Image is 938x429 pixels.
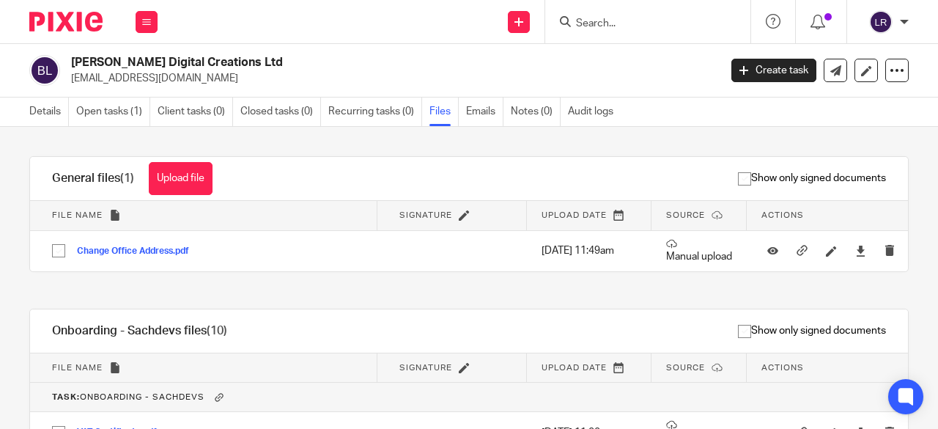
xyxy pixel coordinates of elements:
span: Show only signed documents [738,171,886,186]
img: svg%3E [869,10,893,34]
span: Upload date [542,211,607,219]
button: Upload file [149,162,213,195]
span: Actions [761,364,804,372]
span: Show only signed documents [738,323,886,338]
input: Search [575,18,706,31]
a: Audit logs [568,98,621,126]
img: svg%3E [29,55,60,86]
span: Upload date [542,364,607,372]
a: Notes (0) [511,98,561,126]
p: [DATE] 11:49am [542,243,637,258]
span: File name [52,364,103,372]
input: Select [45,237,73,265]
a: Create task [731,59,816,82]
a: Client tasks (0) [158,98,233,126]
a: Download [855,243,866,258]
h1: Onboarding - Sachdevs files [52,323,227,339]
span: Source [666,211,705,219]
span: Source [666,364,705,372]
a: Open tasks (1) [76,98,150,126]
span: (10) [207,325,227,337]
a: Files [429,98,459,126]
a: Details [29,98,69,126]
h2: [PERSON_NAME] Digital Creations Ltd [71,55,582,70]
p: [EMAIL_ADDRESS][DOMAIN_NAME] [71,71,709,86]
span: (1) [120,172,134,184]
img: Pixie [29,12,103,32]
button: Change Office Address.pdf [77,246,200,257]
span: Signature [399,364,452,372]
a: Recurring tasks (0) [328,98,422,126]
a: Closed tasks (0) [240,98,321,126]
b: Task: [52,393,80,401]
a: Emails [466,98,503,126]
span: File name [52,211,103,219]
span: Actions [761,211,804,219]
span: Signature [399,211,452,219]
h1: General files [52,171,134,186]
p: Manual upload [666,238,732,264]
span: Onboarding - Sachdevs [52,393,204,401]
